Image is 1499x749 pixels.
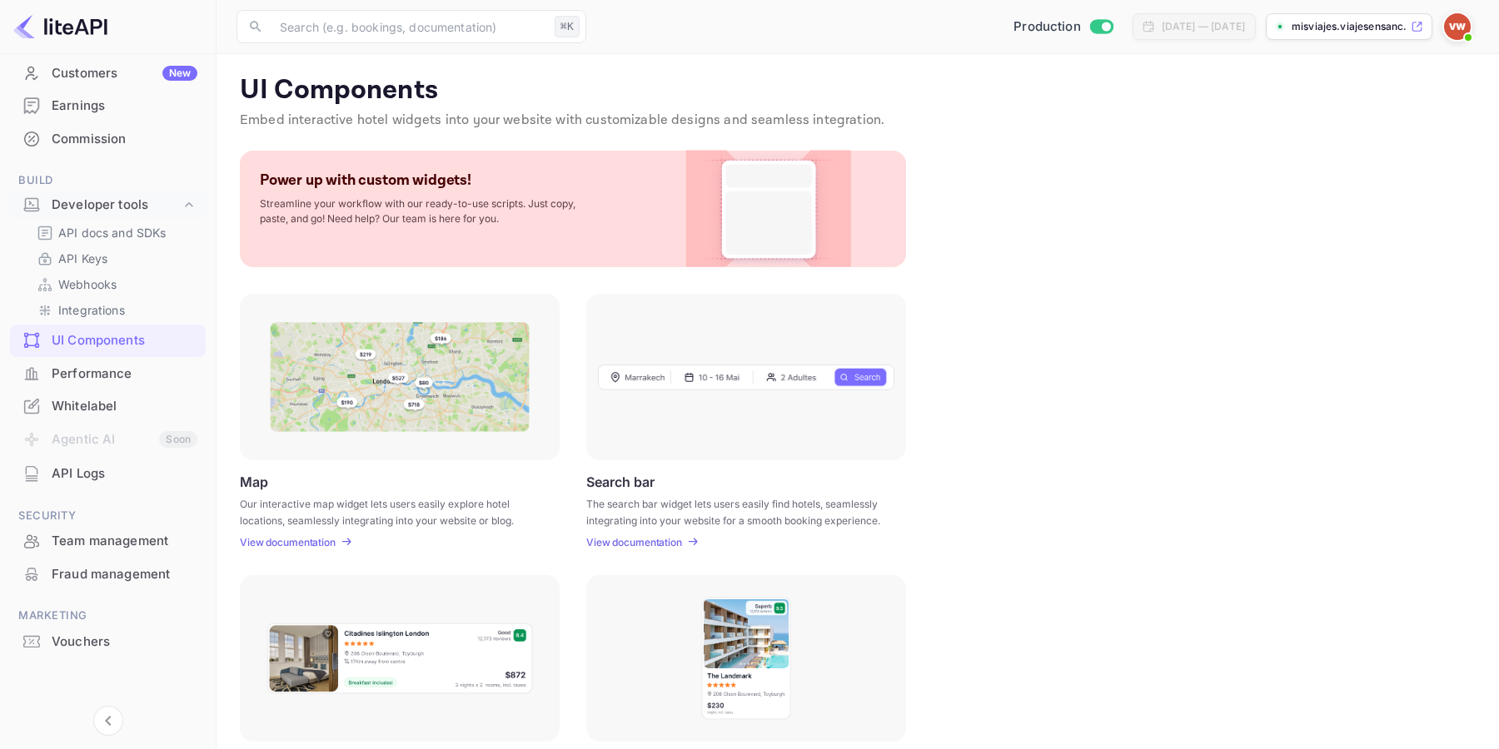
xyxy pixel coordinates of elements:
p: Search bar [586,474,655,489]
span: Marketing [10,607,206,625]
p: UI Components [240,74,1476,107]
a: CustomersNew [10,57,206,88]
div: API Logs [52,464,197,484]
div: Commission [52,130,197,149]
div: Whitelabel [52,397,197,416]
a: Whitelabel [10,390,206,421]
img: Map Frame [270,322,530,432]
p: Streamline your workflow with our ready-to-use scripts. Just copy, paste, and go! Need help? Our ... [260,196,593,226]
p: misviajes.viajesensanc... [1292,19,1407,34]
div: UI Components [52,331,197,350]
div: API docs and SDKs [30,221,199,245]
a: View documentation [586,536,687,548]
a: Performance [10,358,206,389]
a: UI Components [10,325,206,355]
div: Developer tools [52,196,181,215]
div: Integrations [30,298,199,322]
input: Search (e.g. bookings, documentation) [270,10,548,43]
div: [DATE] — [DATE] [1162,19,1245,34]
div: Commission [10,123,206,156]
img: Custom Widget PNG [701,151,836,267]
div: Earnings [10,90,206,122]
span: Production [1013,17,1081,37]
span: Build [10,171,206,190]
div: Team management [10,525,206,558]
a: Team management [10,525,206,556]
div: Fraud management [52,565,197,584]
div: API Logs [10,458,206,490]
div: Whitelabel [10,390,206,423]
div: Customers [52,64,197,83]
div: Performance [10,358,206,390]
div: UI Components [10,325,206,357]
a: Commission [10,123,206,154]
img: LiteAPI logo [13,13,107,40]
div: Earnings [52,97,197,116]
p: Power up with custom widgets! [260,171,471,190]
a: API docs and SDKs [37,224,192,241]
p: API docs and SDKs [58,224,167,241]
img: Horizontal hotel card Frame [266,622,534,695]
a: Fraud management [10,558,206,589]
span: Security [10,507,206,525]
div: Webhooks [30,272,199,296]
div: API Keys [30,246,199,270]
p: Map [240,474,268,489]
div: Fraud management [10,558,206,591]
a: Earnings [10,90,206,121]
img: Viajes Ensanchate WL [1444,13,1471,40]
div: Developer tools [10,191,206,220]
div: CustomersNew [10,57,206,90]
img: Search Frame [598,364,894,390]
a: API Logs [10,458,206,489]
div: Vouchers [52,632,197,652]
p: Embed interactive hotel widgets into your website with customizable designs and seamless integrat... [240,111,1476,131]
p: API Keys [58,250,107,267]
p: Webhooks [58,275,117,293]
button: Collapse navigation [93,706,123,736]
p: The search bar widget lets users easily find hotels, seamlessly integrating into your website for... [586,496,885,526]
p: Our interactive map widget lets users easily explore hotel locations, seamlessly integrating into... [240,496,539,526]
div: Performance [52,365,197,384]
a: API Keys [37,250,192,267]
p: View documentation [240,536,336,548]
div: Switch to Sandbox mode [1007,17,1119,37]
div: Vouchers [10,626,206,658]
a: View documentation [240,536,341,548]
a: Vouchers [10,626,206,657]
p: View documentation [586,536,682,548]
img: Vertical hotel card Frame [700,596,792,721]
a: Webhooks [37,275,192,293]
div: Team management [52,532,197,551]
a: Integrations [37,301,192,319]
div: New [162,66,197,81]
p: Integrations [58,301,125,319]
div: ⌘K [555,16,580,37]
